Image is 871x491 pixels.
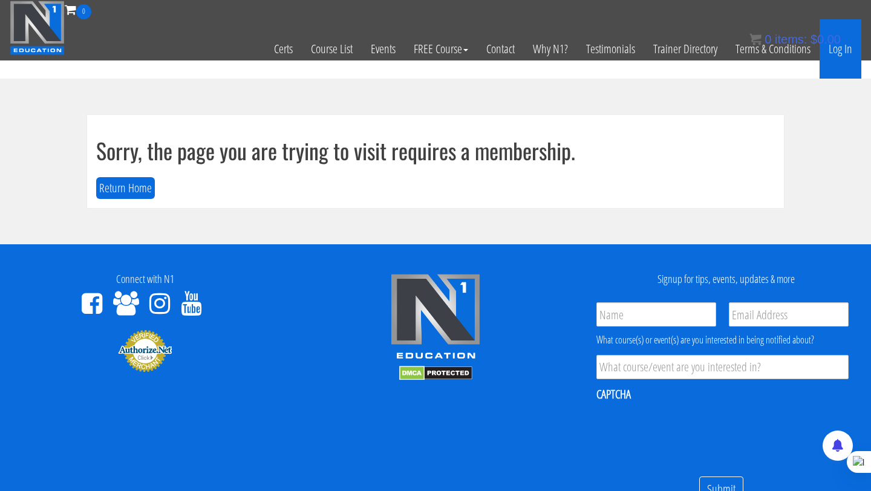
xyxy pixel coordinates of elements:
img: DMCA.com Protection Status [399,366,472,380]
iframe: reCAPTCHA [596,410,780,457]
a: 0 items: $0.00 [749,33,841,46]
span: items: [775,33,807,46]
a: Contact [477,19,524,79]
a: Events [362,19,405,79]
label: CAPTCHA [596,386,631,402]
a: Trainer Directory [644,19,726,79]
a: FREE Course [405,19,477,79]
input: Email Address [729,302,849,327]
h4: Signup for tips, events, updates & more [590,273,862,285]
span: $ [811,33,817,46]
input: Name [596,302,716,327]
img: Authorize.Net Merchant - Click to Verify [118,329,172,372]
img: icon11.png [749,33,762,45]
bdi: 0.00 [811,33,841,46]
a: Terms & Conditions [726,19,820,79]
span: 0 [765,33,771,46]
a: Why N1? [524,19,577,79]
input: What course/event are you interested in? [596,355,849,379]
a: 0 [65,1,91,18]
h4: Connect with N1 [9,273,281,285]
button: Return Home [96,177,155,200]
a: Certs [265,19,302,79]
a: Course List [302,19,362,79]
span: 0 [76,4,91,19]
a: Testimonials [577,19,644,79]
a: Log In [820,19,861,79]
div: What course(s) or event(s) are you interested in being notified about? [596,333,849,347]
h1: Sorry, the page you are trying to visit requires a membership. [96,138,775,163]
img: n1-education [10,1,65,55]
img: n1-edu-logo [390,273,481,363]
